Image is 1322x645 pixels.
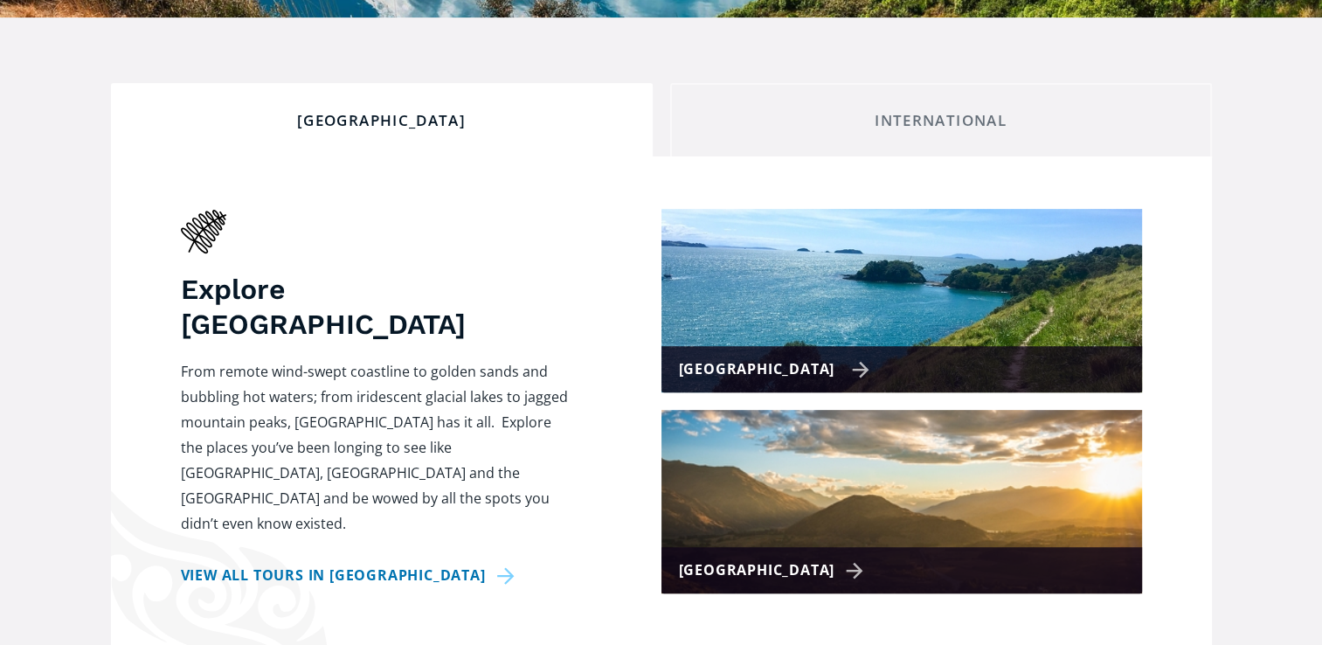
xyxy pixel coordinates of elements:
p: From remote wind-swept coastline to golden sands and bubbling hot waters; from iridescent glacial... [181,359,574,537]
a: View all tours in [GEOGRAPHIC_DATA] [181,563,521,588]
a: [GEOGRAPHIC_DATA] [661,209,1142,392]
a: [GEOGRAPHIC_DATA] [661,410,1142,593]
div: [GEOGRAPHIC_DATA] [679,357,870,382]
div: [GEOGRAPHIC_DATA] [126,111,638,130]
div: [GEOGRAPHIC_DATA] [679,558,870,583]
div: International [685,111,1197,130]
h3: Explore [GEOGRAPHIC_DATA] [181,272,574,342]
